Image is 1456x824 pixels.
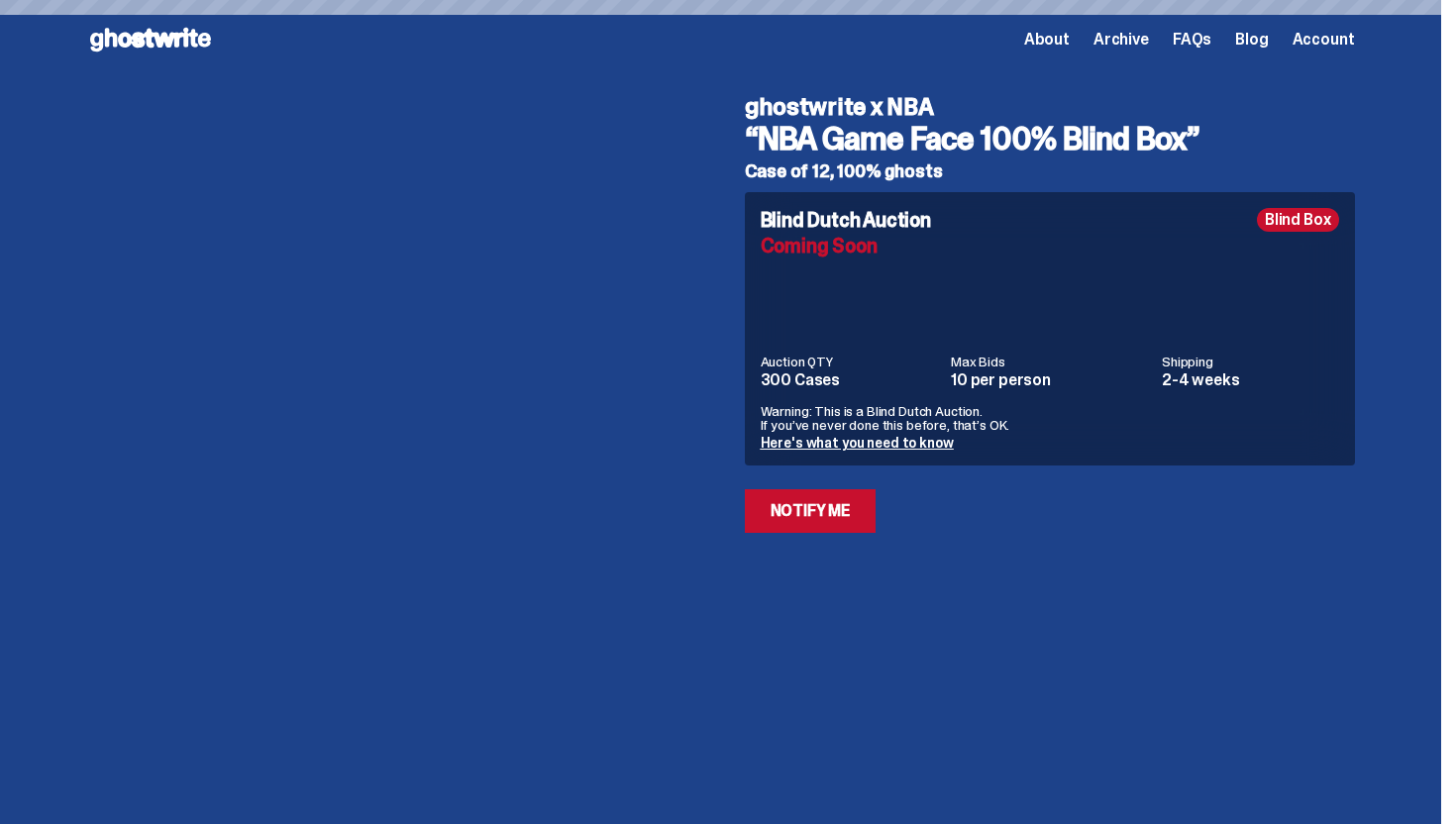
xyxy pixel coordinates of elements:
h4: ghostwrite x NBA [745,95,1355,119]
h4: Blind Dutch Auction [761,210,931,230]
dt: Max Bids [951,355,1150,368]
a: Account [1293,32,1355,48]
a: FAQs [1173,32,1211,48]
h5: Case of 12, 100% ghosts [745,162,1355,180]
dd: 10 per person [951,372,1150,388]
a: About [1024,32,1070,48]
a: Notify Me [745,489,877,533]
h3: “NBA Game Face 100% Blind Box” [745,123,1355,154]
dt: Auction QTY [761,355,940,368]
div: Blind Box [1257,208,1339,232]
dd: 300 Cases [761,372,940,388]
a: Archive [1093,32,1149,48]
a: Here's what you need to know [761,434,954,452]
dd: 2-4 weeks [1162,372,1339,388]
div: Coming Soon [761,236,1339,256]
a: Blog [1235,32,1268,48]
dt: Shipping [1162,355,1339,368]
p: Warning: This is a Blind Dutch Auction. If you’ve never done this before, that’s OK. [761,404,1339,432]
